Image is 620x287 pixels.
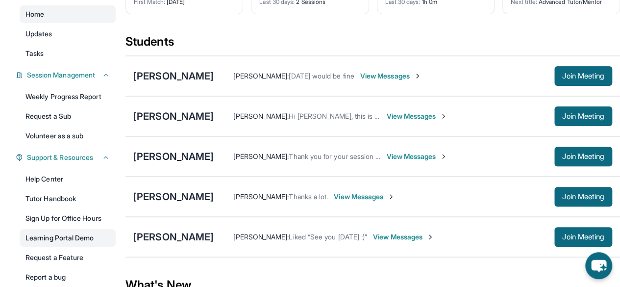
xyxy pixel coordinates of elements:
img: Chevron-Right [440,153,447,160]
a: Volunteer as a sub [20,127,116,145]
button: chat-button [585,252,612,279]
a: Request a Feature [20,249,116,266]
span: Updates [25,29,52,39]
a: Tasks [20,45,116,62]
span: Support & Resources [27,153,93,162]
span: [PERSON_NAME] : [233,112,289,120]
span: View Messages [334,192,395,202]
img: Chevron-Right [426,233,434,241]
span: Join Meeting [562,234,604,240]
span: Join Meeting [562,194,604,200]
img: Chevron-Right [414,72,422,80]
button: Session Management [23,70,110,80]
a: Help Center [20,170,116,188]
a: Weekly Progress Report [20,88,116,105]
span: View Messages [386,152,447,161]
img: Chevron-Right [440,112,447,120]
div: [PERSON_NAME] [133,150,214,163]
span: Session Management [27,70,95,80]
button: Join Meeting [554,147,612,166]
span: Join Meeting [562,154,604,159]
span: Thanks a lot. [289,192,328,201]
span: [PERSON_NAME] : [233,152,289,160]
button: Support & Resources [23,153,110,162]
button: Join Meeting [554,66,612,86]
span: Thank you for your session [DATE]. [289,152,398,160]
span: [PERSON_NAME] : [233,72,289,80]
a: Tutor Handbook [20,190,116,208]
a: Request a Sub [20,107,116,125]
span: Join Meeting [562,113,604,119]
a: Report a bug [20,268,116,286]
a: Home [20,5,116,23]
span: Home [25,9,44,19]
span: [DATE] would be fine [289,72,354,80]
span: Liked “See you [DATE] :)” [289,233,367,241]
div: [PERSON_NAME] [133,190,214,204]
div: [PERSON_NAME] [133,230,214,244]
span: Join Meeting [562,73,604,79]
span: [PERSON_NAME] : [233,192,289,201]
a: Updates [20,25,116,43]
span: View Messages [386,111,447,121]
span: [PERSON_NAME] : [233,233,289,241]
div: [PERSON_NAME] [133,109,214,123]
a: Sign Up for Office Hours [20,209,116,227]
span: View Messages [360,71,422,81]
span: Tasks [25,49,44,58]
button: Join Meeting [554,187,612,207]
button: Join Meeting [554,227,612,247]
button: Join Meeting [554,106,612,126]
a: Learning Portal Demo [20,229,116,247]
div: Students [125,34,620,55]
img: Chevron-Right [387,193,395,201]
div: [PERSON_NAME] [133,69,214,83]
span: View Messages [373,232,434,242]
